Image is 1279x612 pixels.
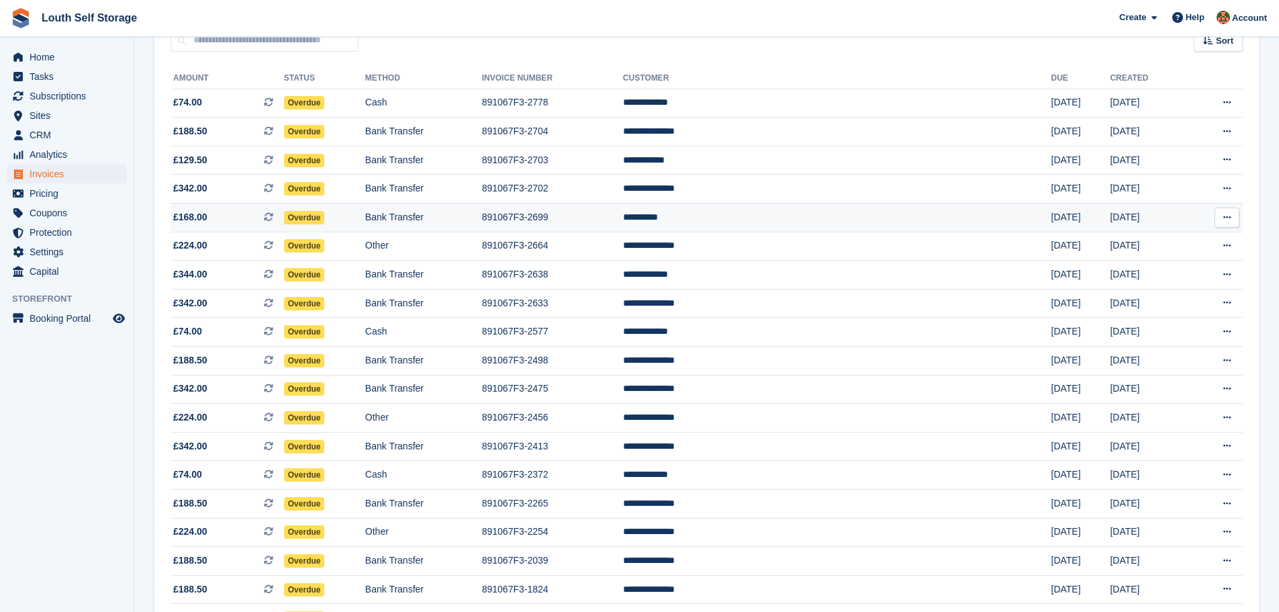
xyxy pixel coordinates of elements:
[1110,146,1186,175] td: [DATE]
[7,243,127,261] a: menu
[482,146,623,175] td: 891067F3-2703
[365,232,482,261] td: Other
[1110,289,1186,318] td: [DATE]
[1110,261,1186,290] td: [DATE]
[284,268,325,281] span: Overdue
[30,145,110,164] span: Analytics
[30,87,110,105] span: Subscriptions
[11,8,31,28] img: stora-icon-8386f47178a22dfd0bd8f6a31ec36ba5ce8667c1dd55bd0f319d3a0aa187defe.svg
[365,175,482,204] td: Bank Transfer
[365,404,482,433] td: Other
[173,210,207,224] span: £168.00
[1051,490,1110,519] td: [DATE]
[365,261,482,290] td: Bank Transfer
[1110,89,1186,118] td: [DATE]
[1051,432,1110,461] td: [DATE]
[365,575,482,604] td: Bank Transfer
[1110,404,1186,433] td: [DATE]
[482,261,623,290] td: 891067F3-2638
[482,232,623,261] td: 891067F3-2664
[284,211,325,224] span: Overdue
[365,146,482,175] td: Bank Transfer
[30,67,110,86] span: Tasks
[30,165,110,183] span: Invoices
[30,262,110,281] span: Capital
[7,165,127,183] a: menu
[173,238,207,253] span: £224.00
[173,439,207,453] span: £342.00
[482,347,623,376] td: 891067F3-2498
[7,184,127,203] a: menu
[365,490,482,519] td: Bank Transfer
[1051,118,1110,146] td: [DATE]
[482,490,623,519] td: 891067F3-2265
[1110,175,1186,204] td: [DATE]
[1051,518,1110,547] td: [DATE]
[36,7,142,29] a: Louth Self Storage
[1051,204,1110,232] td: [DATE]
[1051,461,1110,490] td: [DATE]
[365,289,482,318] td: Bank Transfer
[1051,404,1110,433] td: [DATE]
[30,126,110,144] span: CRM
[173,153,207,167] span: £129.50
[284,583,325,597] span: Overdue
[30,184,110,203] span: Pricing
[284,411,325,425] span: Overdue
[1110,232,1186,261] td: [DATE]
[284,497,325,511] span: Overdue
[173,353,207,367] span: £188.50
[365,518,482,547] td: Other
[7,126,127,144] a: menu
[1232,11,1267,25] span: Account
[7,67,127,86] a: menu
[482,204,623,232] td: 891067F3-2699
[284,182,325,195] span: Overdue
[284,554,325,568] span: Overdue
[482,575,623,604] td: 891067F3-1824
[7,309,127,328] a: menu
[482,518,623,547] td: 891067F3-2254
[1110,347,1186,376] td: [DATE]
[30,309,110,328] span: Booking Portal
[365,547,482,576] td: Bank Transfer
[1051,68,1110,89] th: Due
[30,204,110,222] span: Coupons
[1051,547,1110,576] td: [DATE]
[173,296,207,310] span: £342.00
[365,204,482,232] td: Bank Transfer
[482,118,623,146] td: 891067F3-2704
[284,125,325,138] span: Overdue
[482,89,623,118] td: 891067F3-2778
[7,106,127,125] a: menu
[1119,11,1146,24] span: Create
[30,243,110,261] span: Settings
[1217,11,1230,24] img: Andy Smith
[482,318,623,347] td: 891067F3-2577
[1110,547,1186,576] td: [DATE]
[482,461,623,490] td: 891067F3-2372
[365,432,482,461] td: Bank Transfer
[1051,289,1110,318] td: [DATE]
[171,68,284,89] th: Amount
[173,267,207,281] span: £344.00
[1051,575,1110,604] td: [DATE]
[482,175,623,204] td: 891067F3-2702
[1216,34,1233,48] span: Sort
[7,262,127,281] a: menu
[365,118,482,146] td: Bank Transfer
[1110,490,1186,519] td: [DATE]
[482,289,623,318] td: 891067F3-2633
[7,145,127,164] a: menu
[284,325,325,339] span: Overdue
[284,382,325,396] span: Overdue
[1051,175,1110,204] td: [DATE]
[284,354,325,367] span: Overdue
[7,204,127,222] a: menu
[1186,11,1204,24] span: Help
[365,68,482,89] th: Method
[1051,318,1110,347] td: [DATE]
[7,48,127,67] a: menu
[365,347,482,376] td: Bank Transfer
[7,87,127,105] a: menu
